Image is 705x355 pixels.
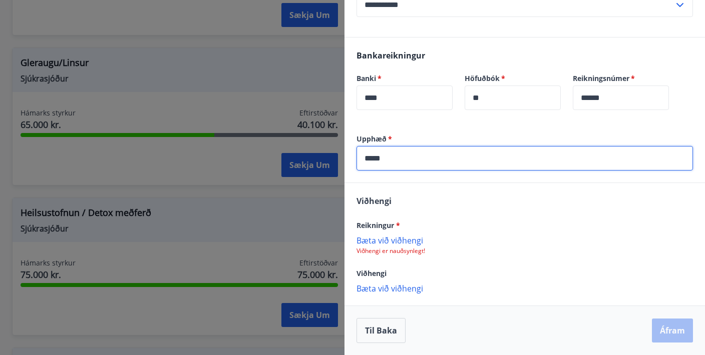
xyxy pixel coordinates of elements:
[357,73,453,83] label: Banki
[465,73,561,83] label: Höfuðbók
[357,220,400,230] span: Reikningur
[357,247,693,255] p: Viðhengi er nauðsynlegt!
[357,134,693,144] label: Upphæð
[357,146,693,170] div: Upphæð
[573,73,669,83] label: Reikningsnúmer
[357,268,387,278] span: Viðhengi
[357,50,425,61] span: Bankareikningur
[357,235,693,245] p: Bæta við viðhengi
[357,283,693,293] p: Bæta við viðhengi
[357,195,392,206] span: Viðhengi
[357,318,406,343] button: Til baka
